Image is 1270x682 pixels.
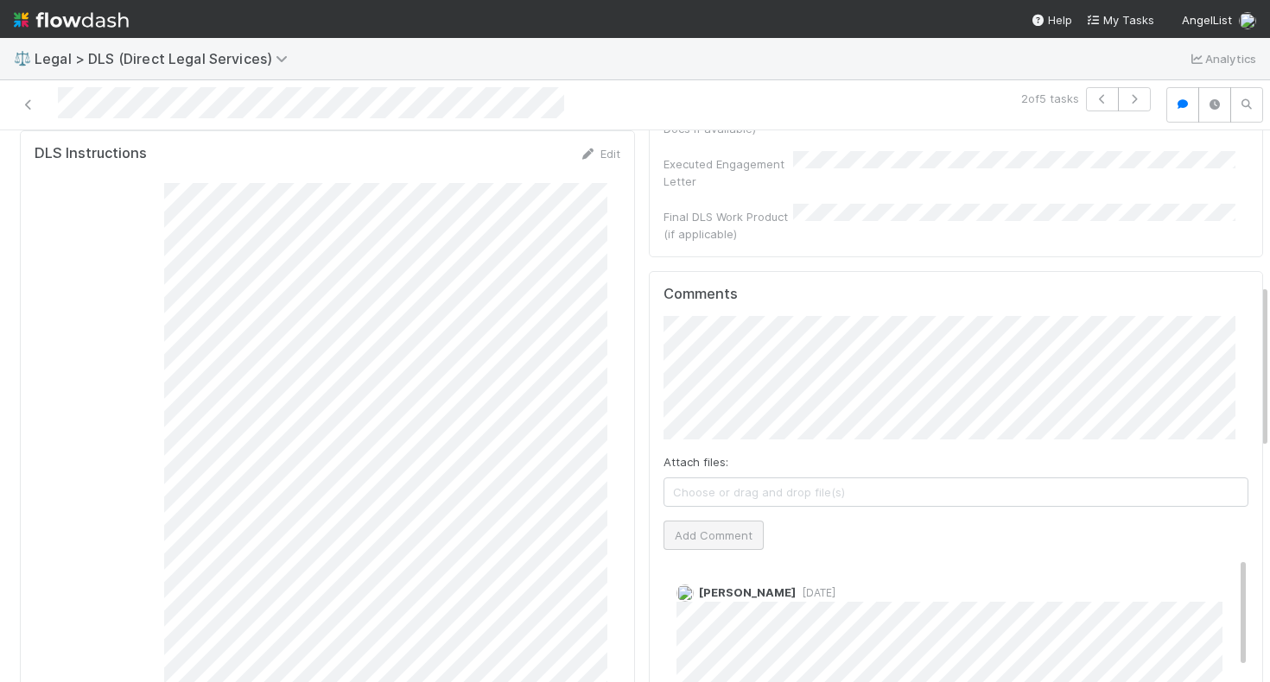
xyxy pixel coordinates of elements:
h5: DLS Instructions [35,145,147,162]
span: Legal > DLS (Direct Legal Services) [35,50,296,67]
a: Edit [580,147,620,161]
a: My Tasks [1086,11,1154,28]
span: My Tasks [1086,13,1154,27]
a: Analytics [1188,48,1256,69]
div: Help [1031,11,1072,28]
img: logo-inverted-e16ddd16eac7371096b0.svg [14,5,129,35]
span: Choose or drag and drop file(s) [664,478,1248,506]
h5: Comments [664,286,1249,303]
span: ⚖️ [14,51,31,66]
div: Executed Engagement Letter [664,155,793,190]
span: [DATE] [796,586,835,599]
label: Attach files: [664,453,728,470]
button: Add Comment [664,521,764,550]
div: Final DLS Work Product (if applicable) [664,208,793,243]
img: avatar_b5be9b1b-4537-4870-b8e7-50cc2287641b.png [676,584,694,602]
span: 2 of 5 tasks [1021,90,1079,107]
span: [PERSON_NAME] [699,585,796,599]
img: avatar_6811aa62-070e-4b0a-ab85-15874fb457a1.png [1239,12,1256,29]
span: AngelList [1182,13,1232,27]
